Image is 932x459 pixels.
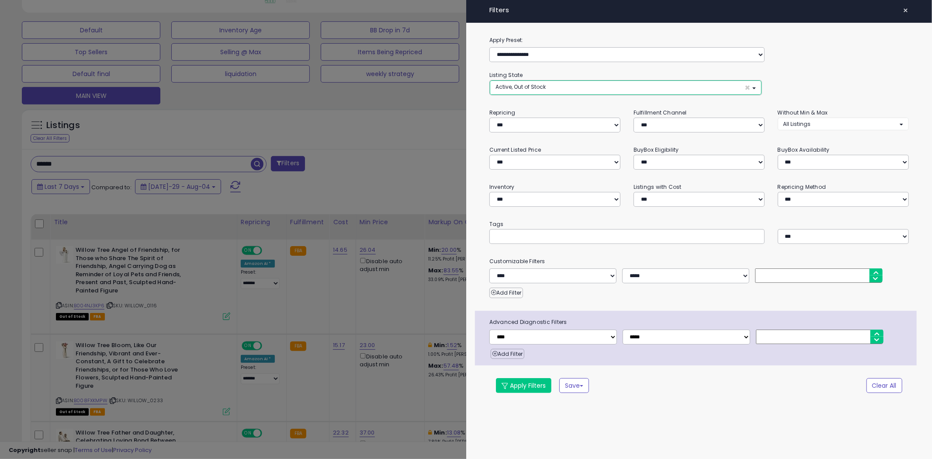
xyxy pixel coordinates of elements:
[783,120,811,128] span: All Listings
[559,378,589,393] button: Save
[778,183,826,191] small: Repricing Method
[634,183,682,191] small: Listings with Cost
[489,288,523,298] button: Add Filter
[778,146,830,153] small: BuyBox Availability
[483,219,915,229] small: Tags
[495,83,546,90] span: Active, Out of Stock
[483,257,915,266] small: Customizable Filters
[634,109,687,116] small: Fulfillment Channel
[778,109,828,116] small: Without Min & Max
[489,7,909,14] h4: Filters
[900,4,912,17] button: ×
[778,118,909,130] button: All Listings
[903,4,909,17] span: ×
[489,71,523,79] small: Listing State
[496,378,551,393] button: Apply Filters
[745,83,751,92] span: ×
[483,317,917,327] span: Advanced Diagnostic Filters
[634,146,679,153] small: BuyBox Eligibility
[489,109,516,116] small: Repricing
[483,35,915,45] label: Apply Preset:
[491,349,524,359] button: Add Filter
[489,183,515,191] small: Inventory
[489,146,541,153] small: Current Listed Price
[866,378,902,393] button: Clear All
[490,80,762,95] button: Active, Out of Stock ×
